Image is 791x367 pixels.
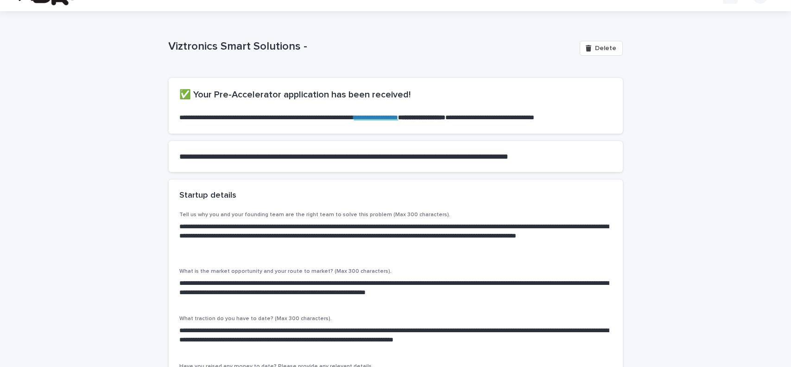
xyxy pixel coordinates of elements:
[180,191,237,201] h2: Startup details
[180,316,332,322] span: What traction do you have to date? (Max 300 characters).
[180,269,392,274] span: What is the market opportunity and your route to market? (Max 300 characters).
[169,40,573,53] p: Viztronics Smart Solutions -
[595,45,617,52] span: Delete
[180,89,612,100] h2: ✅ Your Pre-Accelerator application has been received!
[180,212,451,218] span: Tell us why you and your founding team are the right team to solve this problem (Max 300 characte...
[580,41,622,56] button: Delete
